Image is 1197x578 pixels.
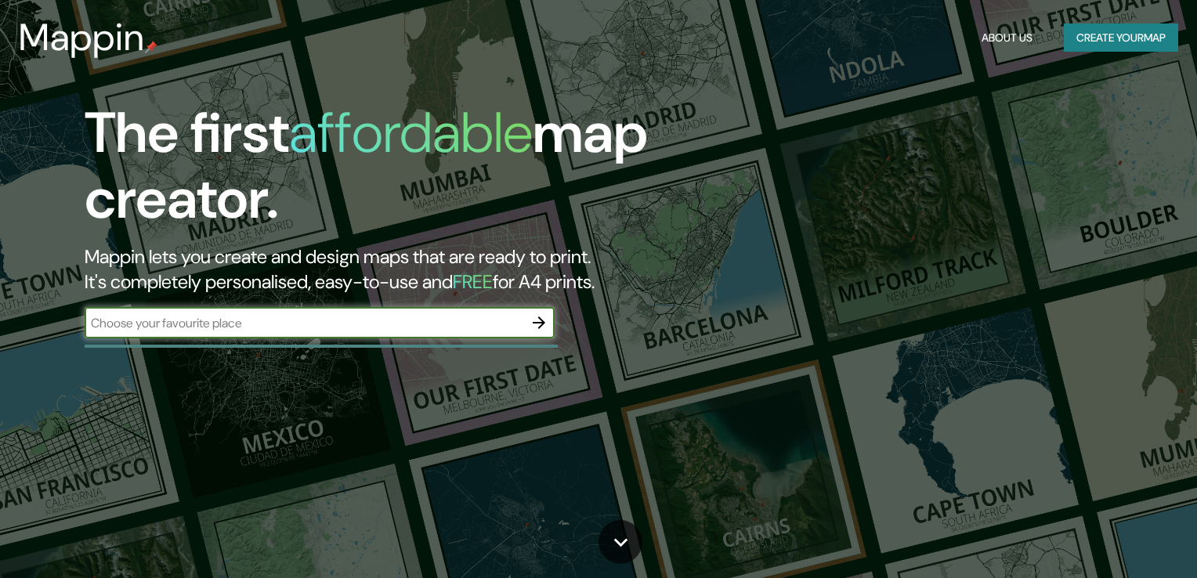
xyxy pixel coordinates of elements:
button: Create yourmap [1064,23,1178,52]
h1: The first map creator. [85,100,683,244]
img: mappin-pin [145,41,157,53]
h3: Mappin [19,16,145,60]
h5: FREE [453,269,493,294]
h2: Mappin lets you create and design maps that are ready to print. It's completely personalised, eas... [85,244,683,294]
h1: affordable [289,96,533,169]
button: About Us [975,23,1039,52]
input: Choose your favourite place [85,314,523,332]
